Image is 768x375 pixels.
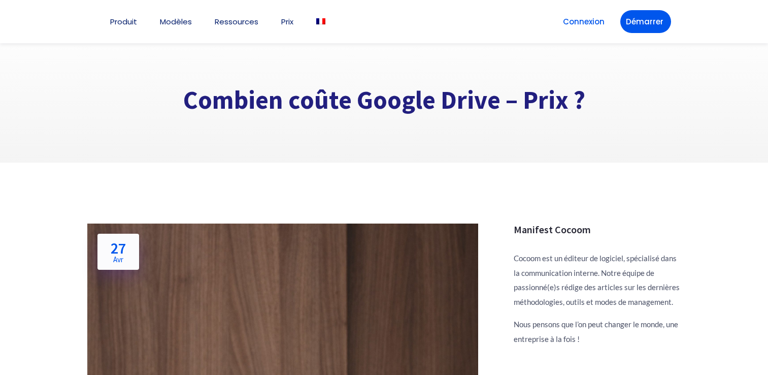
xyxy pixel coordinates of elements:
h2: 27 [111,240,126,263]
h3: Manifest Cocoom [514,224,681,236]
a: Ressources [215,18,258,25]
a: 27Avr [97,234,139,270]
a: Démarrer [620,10,671,33]
a: Produit [110,18,137,25]
p: Cocoom est un éditeur de logiciel, spécialisé dans la communication interne. Notre équipe de pass... [514,251,681,309]
a: Modèles [160,18,192,25]
a: Prix [281,18,293,25]
img: Français [316,18,325,24]
span: Avr [111,256,126,263]
p: Nous pensons que l’on peut changer le monde, une entreprise à la fois ! [514,317,681,346]
a: Connexion [557,10,610,33]
h1: Combien coûte Google Drive – Prix ? [87,84,681,116]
